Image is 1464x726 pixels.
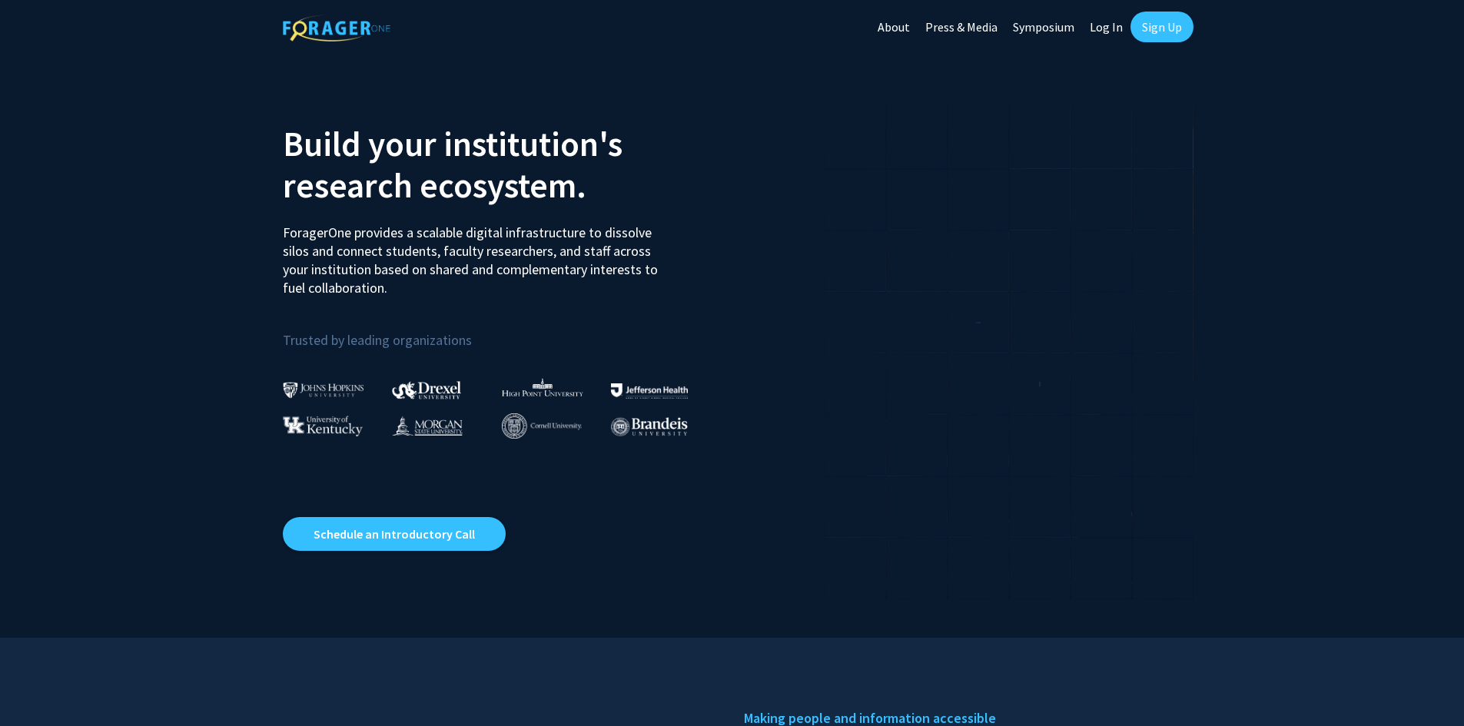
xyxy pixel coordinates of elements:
img: Cornell University [502,413,582,439]
img: Johns Hopkins University [283,382,364,398]
a: Sign Up [1130,12,1193,42]
img: Thomas Jefferson University [611,383,688,398]
img: High Point University [502,378,583,396]
h2: Build your institution's research ecosystem. [283,123,721,206]
img: Drexel University [392,381,461,399]
a: Opens in a new tab [283,517,506,551]
img: ForagerOne Logo [283,15,390,41]
img: Morgan State University [392,416,463,436]
p: ForagerOne provides a scalable digital infrastructure to dissolve silos and connect students, fac... [283,212,669,297]
img: University of Kentucky [283,416,363,436]
img: Brandeis University [611,417,688,436]
p: Trusted by leading organizations [283,310,721,352]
